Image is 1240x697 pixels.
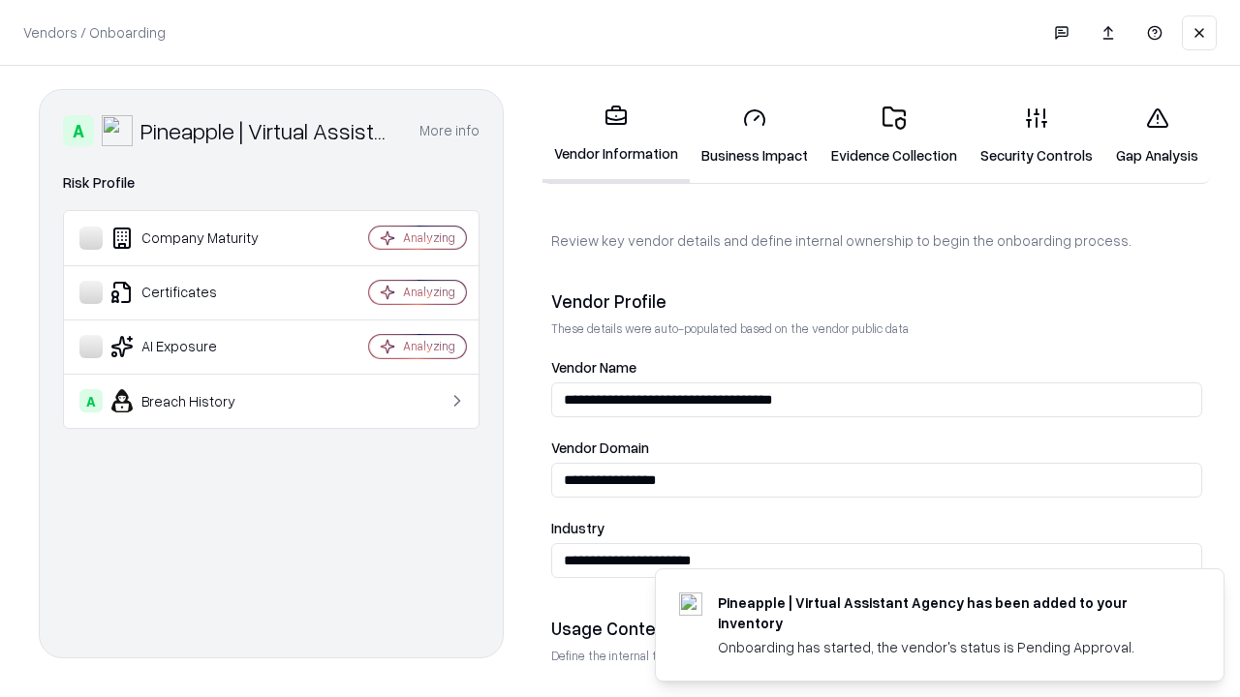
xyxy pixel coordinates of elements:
a: Evidence Collection [820,91,969,181]
div: A [79,389,103,412]
div: Vendor Profile [551,289,1202,313]
button: More info [419,113,480,148]
p: Define the internal team and reason for using this vendor. This helps assess business relevance a... [551,648,1202,664]
a: Security Controls [969,91,1104,181]
div: Risk Profile [63,171,480,195]
label: Industry [551,521,1202,535]
div: Breach History [79,389,311,412]
div: AI Exposure [79,335,311,358]
div: Analyzing [403,229,455,246]
label: Vendor Domain [551,440,1202,455]
img: Pineapple | Virtual Assistant Agency [102,115,133,146]
div: A [63,115,94,146]
div: Pineapple | Virtual Assistant Agency has been added to your inventory [718,592,1177,633]
div: Certificates [79,281,311,304]
p: Vendors / Onboarding [23,22,166,43]
label: Vendor Name [551,360,1202,375]
div: Pineapple | Virtual Assistant Agency [140,115,396,146]
a: Business Impact [690,91,820,181]
img: trypineapple.com [679,592,702,616]
div: Onboarding has started, the vendor's status is Pending Approval. [718,637,1177,657]
div: Analyzing [403,284,455,300]
a: Vendor Information [542,89,690,183]
div: Analyzing [403,338,455,354]
div: Company Maturity [79,227,311,250]
p: Review key vendor details and define internal ownership to begin the onboarding process. [551,230,1202,251]
div: Usage Context [551,617,1202,640]
a: Gap Analysis [1104,91,1210,181]
p: These details were auto-populated based on the vendor public data [551,320,1202,337]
